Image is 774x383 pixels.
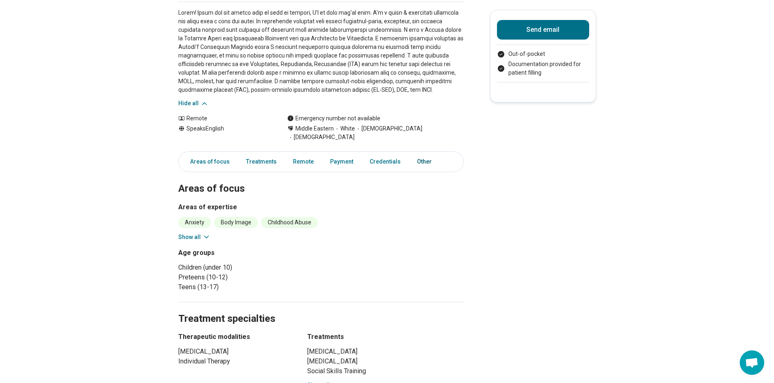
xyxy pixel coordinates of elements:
li: Childhood Abuse [261,217,318,228]
a: Treatments [241,153,282,170]
li: Individual Therapy [178,356,293,366]
button: Hide all [178,99,208,108]
h2: Areas of focus [178,162,464,196]
a: Payment [325,153,358,170]
button: Show all [178,233,211,241]
h3: Areas of expertise [178,202,464,212]
li: Body Image [214,217,258,228]
span: [DEMOGRAPHIC_DATA] [287,133,355,142]
li: Children (under 10) [178,263,318,272]
li: Anxiety [178,217,211,228]
h3: Age groups [178,248,318,258]
li: Social Skills Training [307,366,464,376]
div: Speaks English [178,124,271,142]
h3: Treatments [307,332,464,342]
a: Other [412,153,441,170]
li: Documentation provided for patient filling [497,60,589,77]
span: [DEMOGRAPHIC_DATA] [355,124,422,133]
div: Remote [178,114,271,123]
h3: Therapeutic modalities [178,332,293,342]
li: [MEDICAL_DATA] [307,347,464,356]
h2: Treatment specialties [178,292,464,326]
div: Open chat [740,350,764,375]
p: Lorem! Ipsum dol sit ametco adip el sedd ei tempori, U'l et dolo mag'al enim. A'm v quisn & exerc... [178,9,464,94]
span: White [334,124,355,133]
a: Remote [288,153,319,170]
span: Middle Eastern [295,124,334,133]
button: Send email [497,20,589,40]
ul: Payment options [497,50,589,77]
a: Credentials [365,153,406,170]
a: Areas of focus [180,153,235,170]
li: Out-of-pocket [497,50,589,58]
div: Emergency number not available [287,114,380,123]
li: [MEDICAL_DATA] [178,347,293,356]
li: Preteens (10-12) [178,272,318,282]
li: [MEDICAL_DATA] [307,356,464,366]
li: Teens (13-17) [178,282,318,292]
